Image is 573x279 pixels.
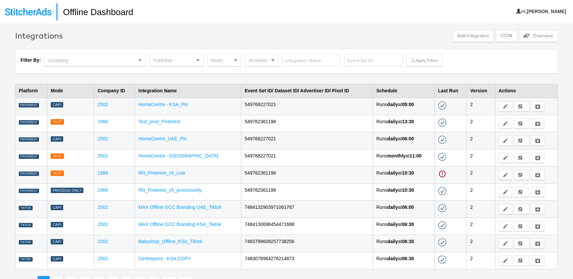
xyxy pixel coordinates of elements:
[435,84,467,98] th: Last Run
[241,166,373,183] td: 549762361196
[97,153,108,158] a: 2502
[19,223,33,228] div: TIKTOK
[56,3,133,20] h1: Offline Dashboard
[138,153,218,158] a: HomeCentre - [GEOGRAPHIC_DATA]
[373,98,435,115] td: Runs at
[51,239,63,245] div: Capi
[282,54,340,67] input: Integration Name
[467,200,495,218] td: 2
[402,239,414,244] strong: 06:30
[51,256,63,262] div: Capi
[527,9,566,14] b: [PERSON_NAME]
[387,187,398,193] strong: daily
[241,132,373,149] td: 549768227021
[467,235,495,252] td: 2
[51,136,63,142] div: Capi
[387,222,398,227] strong: daily
[387,170,398,176] strong: daily
[97,239,108,244] a: 2502
[241,98,373,115] td: 549768227021
[373,84,435,98] th: Schedule
[467,252,495,269] td: 2
[373,252,435,269] td: Runs at
[467,115,495,132] td: 2
[138,204,221,210] a: MAX Offline GCC Branding UAE_Tiktok
[402,136,414,141] strong: 06:00
[138,222,221,227] a: MAX Offline GCC Branding KSA_Tiktok
[519,30,558,42] button: Overview
[97,222,108,227] a: 2502
[138,187,202,193] a: RN_Pinterest_v5_processonly
[150,55,203,66] div: Publisher
[344,54,403,67] input: Event Set ID
[373,183,435,200] td: Runs at
[402,222,414,227] strong: 06:30
[51,119,64,125] div: Test
[467,84,495,98] th: Version
[241,200,373,218] td: 7484132903971061767
[19,137,39,142] div: PINTEREST
[373,166,435,183] td: Runs at
[402,102,414,107] strong: 05:00
[138,239,203,244] a: Babyshop_Offline_KSA_Tiktok
[97,204,108,210] a: 2502
[97,102,108,107] a: 2502
[373,149,435,166] td: Runs at
[138,256,191,261] a: Centrepoint - KSA COPY
[402,204,414,210] strong: 06:00
[21,57,41,63] strong: Filter By:
[495,84,558,98] th: Actions
[51,222,63,228] div: Capi
[51,188,83,193] div: Process Only
[241,149,373,166] td: 549768227021
[208,55,241,66] div: Mode
[135,84,241,98] th: Integration Name
[467,166,495,183] td: 2
[19,189,39,193] div: PINTEREST
[138,102,188,107] a: HomeCentre - KSA_Pin
[94,84,135,98] th: Company ID
[51,102,63,108] div: Capi
[387,136,398,141] strong: daily
[496,30,517,44] a: CCPA
[402,256,414,261] strong: 06:30
[138,170,185,176] a: RN_Pinterest_v5_Live
[467,218,495,235] td: 2
[496,30,517,42] button: CCPA
[245,55,278,66] div: Archived
[467,132,495,149] td: 2
[241,235,373,252] td: 7483799609257738256
[241,218,373,235] td: 7484130696454471688
[241,115,373,132] td: 549762361196
[19,257,33,262] div: TIKTOK
[519,30,558,44] a: Overview
[387,256,398,261] strong: daily
[241,252,373,269] td: 7483078964278214673
[387,119,398,124] strong: daily
[51,171,64,176] div: Test
[241,183,373,200] td: 549762361196
[45,55,145,66] div: Company
[453,30,494,44] a: Add Integration
[15,30,63,41] div: Integrations
[241,84,373,98] th: Event Set ID/ Dataset ID/ Advertiser ID/ Pixel ID
[97,187,108,193] a: 1966
[387,239,398,244] strong: daily
[138,136,187,141] a: HomeCentre_UAE_Pin
[5,8,51,15] img: StitcherAds
[97,119,108,124] a: 1966
[467,98,495,115] td: 2
[19,120,39,125] div: PINTEREST
[453,30,494,42] button: Add Integration
[373,218,435,235] td: Runs at
[406,54,442,66] button: Apply Filters
[373,115,435,132] td: Runs at
[402,170,414,176] strong: 10:30
[97,170,108,176] a: 1966
[387,102,398,107] strong: daily
[19,206,33,211] div: TIKTOK
[138,119,180,124] a: Test_prod_Pinterest
[373,200,435,218] td: Runs at
[19,154,39,159] div: PINTEREST
[387,153,405,158] strong: monthly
